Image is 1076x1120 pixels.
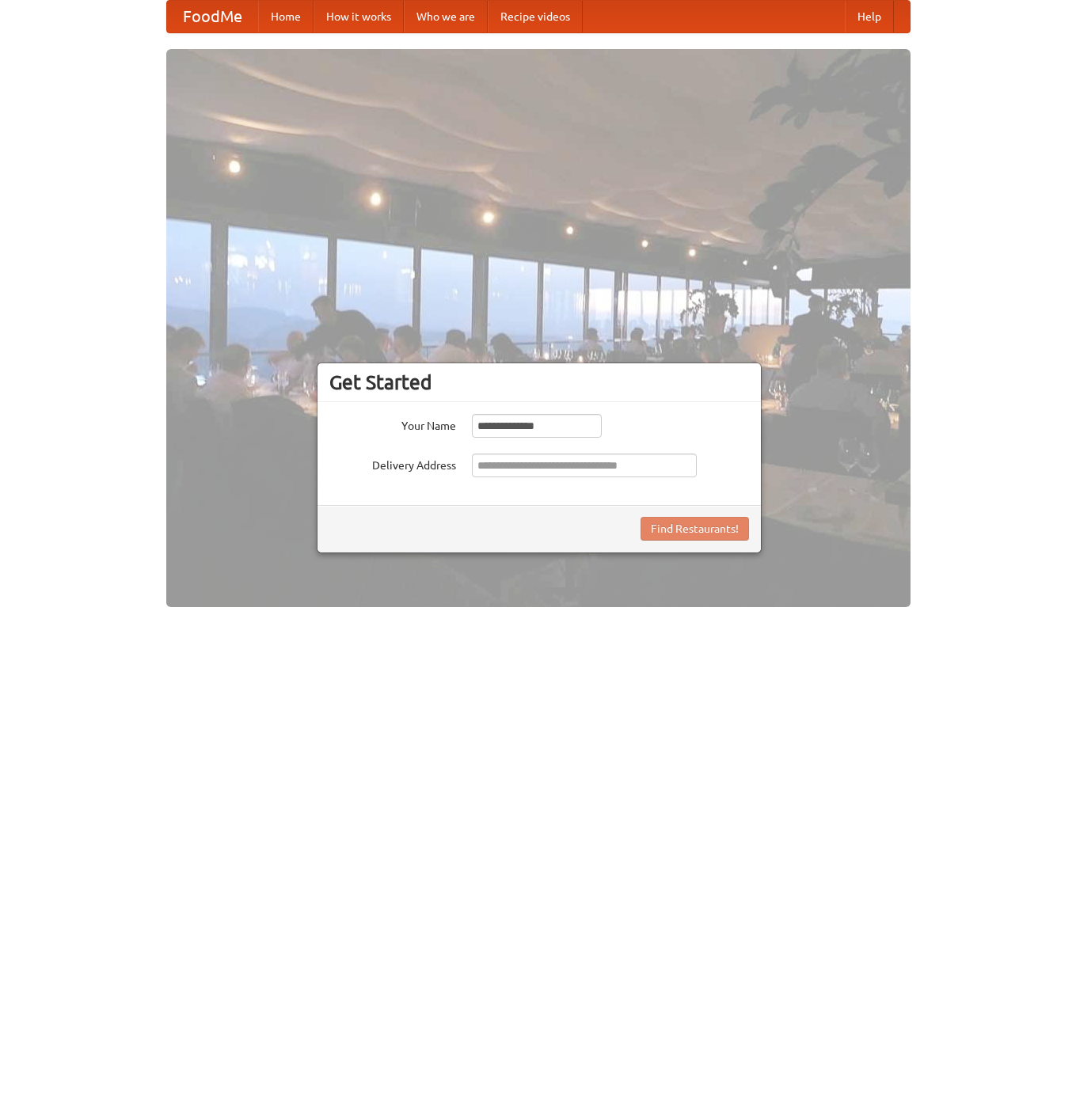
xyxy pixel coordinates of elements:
[641,517,749,541] button: Find Restaurants!
[329,414,456,434] label: Your Name
[329,454,456,473] label: Delivery Address
[314,1,404,32] a: How it works
[258,1,314,32] a: Home
[404,1,488,32] a: Who we are
[845,1,894,32] a: Help
[488,1,583,32] a: Recipe videos
[167,1,258,32] a: FoodMe
[329,370,749,394] h3: Get Started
